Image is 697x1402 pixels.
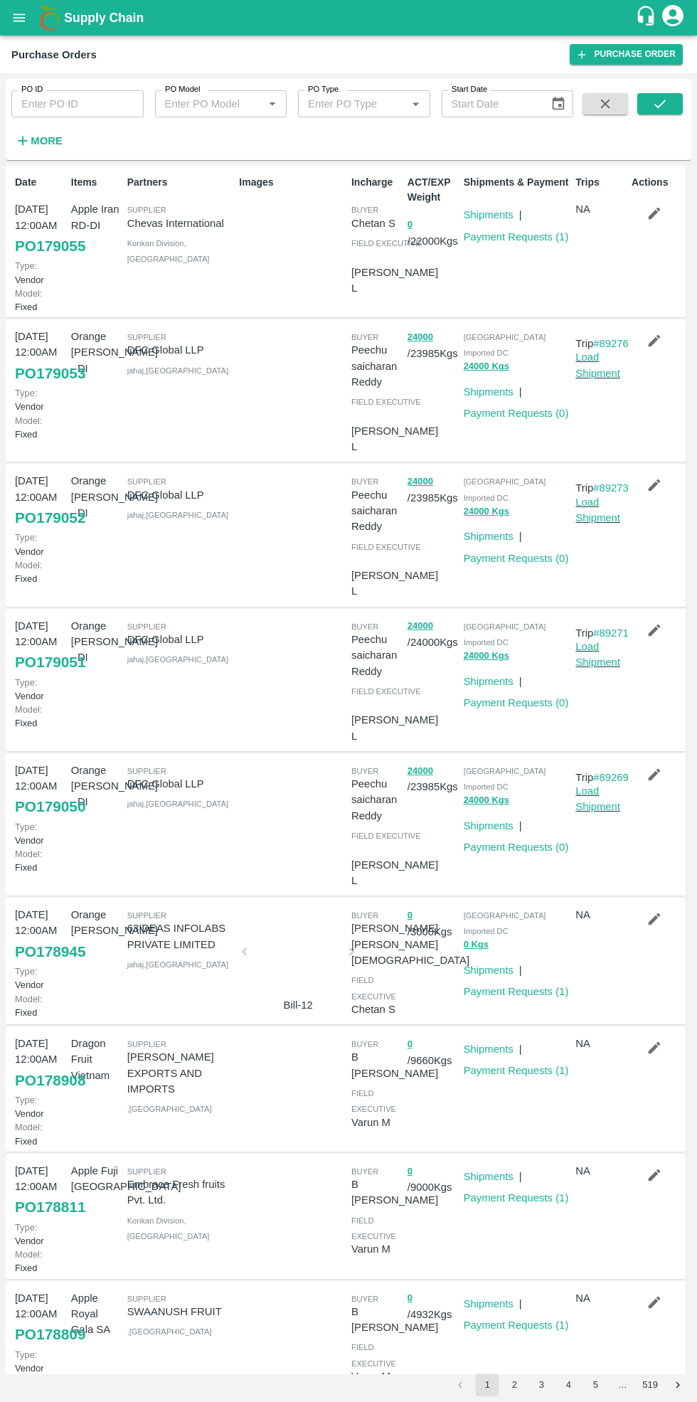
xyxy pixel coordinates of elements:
[593,482,629,494] a: #89273
[406,95,425,113] button: Open
[351,1089,396,1113] span: field executive
[351,487,402,535] p: Peechu saicharan Reddy
[593,772,629,783] a: #89269
[408,474,433,490] button: 24000
[21,84,43,95] label: PO ID
[464,937,489,953] button: 0 Kgs
[31,135,63,147] strong: More
[408,763,433,780] button: 24000
[127,1295,166,1303] span: Supplier
[15,618,65,650] p: [DATE] 12:00AM
[351,543,421,551] span: field executive
[408,763,458,795] p: / 23985 Kgs
[15,1349,37,1360] span: Type:
[15,287,65,314] p: Fixed
[464,648,509,664] button: 24000 Kgs
[464,792,509,809] button: 24000 Kgs
[408,329,458,361] p: / 23985 Kgs
[15,907,65,939] p: [DATE] 12:00AM
[250,997,346,1013] p: Bill-12
[464,911,546,935] span: [GEOGRAPHIC_DATA] Imported DC
[351,398,421,406] span: field executive
[308,84,339,95] label: PO Type
[464,676,514,687] a: Shipments
[127,911,166,920] span: Supplier
[514,201,522,223] div: |
[15,388,37,398] span: Type:
[464,175,570,190] p: Shipments & Payment
[15,822,37,832] span: Type:
[15,201,65,233] p: [DATE] 12:00AM
[127,800,228,808] span: jahaj , [GEOGRAPHIC_DATA]
[351,1115,402,1130] p: Varun M
[514,523,522,544] div: |
[15,703,65,730] p: Fixed
[575,1163,626,1179] p: NA
[593,627,629,639] a: #89271
[127,175,234,190] p: Partners
[575,641,620,668] a: Load Shipment
[351,1295,378,1303] span: buyer
[514,1163,522,1184] div: |
[351,622,378,631] span: buyer
[127,366,228,375] span: jahaj , [GEOGRAPHIC_DATA]
[514,668,522,689] div: |
[302,95,403,113] input: Enter PO Type
[660,3,686,33] div: account of current user
[635,5,660,31] div: customer-support
[15,329,65,361] p: [DATE] 12:00AM
[15,386,65,413] p: Vendor
[15,1036,65,1068] p: [DATE] 12:00AM
[464,1171,514,1182] a: Shipments
[584,1374,607,1396] button: Go to page 5
[530,1374,553,1396] button: Go to page 3
[408,1163,458,1196] p: / 9000 Kgs
[11,129,66,153] button: More
[408,1290,413,1307] button: 0
[263,95,282,113] button: Open
[464,333,546,357] span: [GEOGRAPHIC_DATA] Imported DC
[575,625,629,641] p: Trip
[71,175,122,190] p: Items
[3,1,36,34] button: open drawer
[351,568,438,600] p: [PERSON_NAME] L
[127,1304,234,1319] p: SWAANUSH FRUIT
[575,201,626,217] p: NA
[575,907,626,923] p: NA
[71,329,122,376] p: Orange [PERSON_NAME] - DI
[351,206,378,214] span: buyer
[575,496,620,524] a: Load Shipment
[464,531,514,542] a: Shipments
[15,1221,65,1248] p: Vendor
[15,1249,42,1260] span: Model:
[464,504,509,520] button: 24000 Kgs
[351,1040,378,1048] span: buyer
[351,911,378,920] span: buyer
[575,785,620,812] a: Load Shipment
[464,231,569,243] a: Payment Requests (1)
[127,622,166,631] span: Supplier
[351,857,438,889] p: [PERSON_NAME] L
[351,1049,438,1081] p: B [PERSON_NAME]
[15,473,65,505] p: [DATE] 12:00AM
[15,763,65,795] p: [DATE] 12:00AM
[15,1122,42,1132] span: Model:
[127,920,234,952] p: 63IDEAS INFOLABS PRIVATE LIMITED
[408,1164,413,1180] button: 0
[464,1298,514,1310] a: Shipments
[464,1319,569,1331] a: Payment Requests (1)
[15,1194,85,1220] a: PO178811
[351,216,402,231] p: Chetan S
[15,1120,65,1147] p: Fixed
[464,1043,514,1055] a: Shipments
[71,473,122,521] p: Orange [PERSON_NAME] - DI
[15,532,37,543] span: Type:
[638,1374,662,1396] button: Go to page 519
[15,1248,65,1275] p: Fixed
[464,841,569,853] a: Payment Requests (0)
[351,1343,396,1367] span: field executive
[64,8,635,28] a: Supply Chain
[575,175,626,190] p: Trips
[127,1216,210,1241] span: Konkan Division , [GEOGRAPHIC_DATA]
[351,265,438,297] p: [PERSON_NAME] L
